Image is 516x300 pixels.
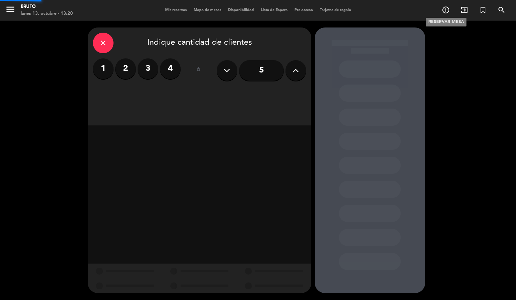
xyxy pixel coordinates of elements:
[257,8,291,12] span: Lista de Espera
[99,39,107,47] i: close
[225,8,257,12] span: Disponibilidad
[5,4,15,14] i: menu
[138,58,158,79] label: 3
[160,58,181,79] label: 4
[316,8,355,12] span: Tarjetas de regalo
[291,8,316,12] span: Pre-acceso
[460,6,469,14] i: exit_to_app
[115,58,136,79] label: 2
[426,18,466,26] div: RESERVAR MESA
[190,8,225,12] span: Mapa de mesas
[5,4,15,17] button: menu
[93,58,114,79] label: 1
[187,58,210,82] div: ó
[21,10,73,17] div: lunes 13. octubre - 13:20
[479,6,487,14] i: turned_in_not
[497,6,506,14] i: search
[93,33,306,53] div: Indique cantidad de clientes
[442,6,450,14] i: add_circle_outline
[21,3,73,10] div: Bruto
[162,8,190,12] span: Mis reservas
